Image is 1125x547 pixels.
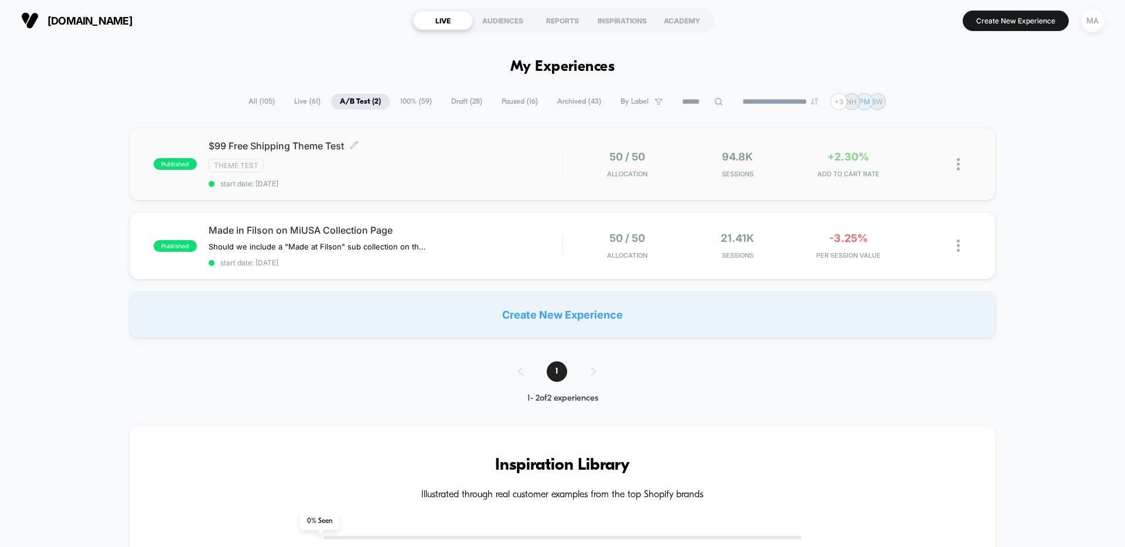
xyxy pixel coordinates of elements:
[1078,9,1107,33] button: MA
[209,159,264,172] span: Theme Test
[871,97,883,106] p: BW
[209,179,562,188] span: start date: [DATE]
[830,93,847,110] div: + 3
[533,11,592,30] div: REPORTS
[721,232,754,244] span: 21.41k
[859,97,870,106] p: PM
[154,158,197,170] span: published
[493,94,547,110] span: Paused ( 16 )
[154,240,197,252] span: published
[829,232,868,244] span: -3.25%
[47,15,132,27] span: [DOMAIN_NAME]
[547,361,567,382] span: 1
[607,251,647,259] span: Allocation
[609,232,645,244] span: 50 / 50
[413,11,473,30] div: LIVE
[285,94,329,110] span: Live ( 61 )
[391,94,441,110] span: 100% ( 59 )
[548,94,610,110] span: Archived ( 43 )
[827,151,869,163] span: +2.30%
[209,258,562,267] span: start date: [DATE]
[129,291,996,338] div: Create New Experience
[21,12,39,29] img: Visually logo
[209,224,562,236] span: Made in Filson on MiUSA Collection Page
[510,59,615,76] h1: My Experiences
[957,158,960,170] img: close
[609,151,645,163] span: 50 / 50
[506,394,619,404] div: 1 - 2 of 2 experiences
[473,11,533,30] div: AUDIENCES
[607,170,647,178] span: Allocation
[442,94,491,110] span: Draft ( 28 )
[811,98,818,105] img: end
[165,456,960,475] h3: Inspiration Library
[722,151,753,163] span: 94.8k
[686,251,790,259] span: Sessions
[1081,9,1104,32] div: MA
[331,94,390,110] span: A/B Test ( 2 )
[165,490,960,501] h4: Illustrated through real customer examples from the top Shopify brands
[592,11,652,30] div: INSPIRATIONS
[846,97,857,106] p: NH
[18,11,136,30] button: [DOMAIN_NAME]
[963,11,1069,31] button: Create New Experience
[209,140,562,152] span: $99 Free Shipping Theme Test
[686,170,790,178] span: Sessions
[796,170,901,178] span: ADD TO CART RATE
[621,97,649,106] span: By Label
[957,240,960,252] img: close
[209,242,426,251] span: Should we include a "Made at Filson" sub collection on that PLP?
[652,11,712,30] div: ACADEMY
[796,251,901,259] span: PER SESSION VALUE
[300,512,339,530] span: 0 % Seen
[240,94,284,110] span: All ( 105 )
